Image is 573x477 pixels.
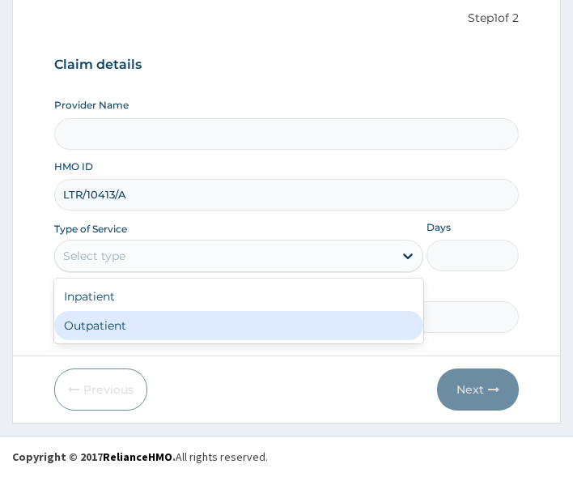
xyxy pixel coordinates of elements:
h3: Claim details [54,56,520,74]
button: Next [437,368,519,411]
div: Select type [63,248,125,264]
div: Outpatient [54,311,423,340]
strong: Copyright © 2017 . [12,449,176,464]
label: Provider Name [54,98,129,112]
div: Inpatient [54,282,423,311]
button: Previous [54,368,147,411]
label: Days [427,220,451,234]
a: RelianceHMO [103,449,172,464]
label: HMO ID [54,160,93,173]
input: Enter HMO ID [54,179,520,211]
label: Type of Service [54,222,127,236]
p: Step 1 of 2 [54,10,520,28]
